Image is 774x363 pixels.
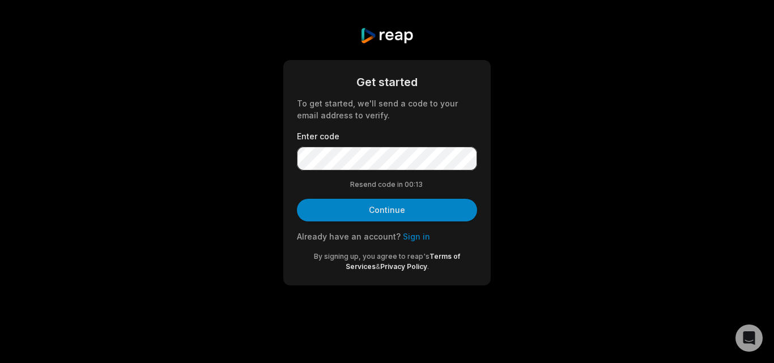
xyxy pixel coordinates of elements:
div: Get started [297,74,477,91]
div: Open Intercom Messenger [735,324,763,352]
button: Continue [297,199,477,221]
a: Terms of Services [346,252,461,271]
a: Sign in [403,232,430,241]
span: & [376,262,380,271]
div: Resend code in 00: [297,180,477,190]
label: Enter code [297,130,477,142]
span: . [427,262,429,271]
img: reap [360,27,414,44]
span: Already have an account? [297,232,401,241]
span: By signing up, you agree to reap's [314,252,429,260]
a: Privacy Policy [380,262,427,271]
div: To get started, we'll send a code to your email address to verify. [297,97,477,121]
span: 13 [415,180,424,190]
